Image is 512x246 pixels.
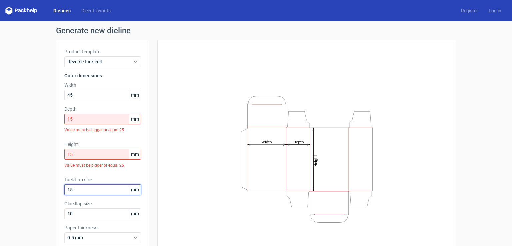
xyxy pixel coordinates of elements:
a: Dielines [48,7,76,14]
label: Paper thickness [64,224,141,231]
span: 0.5 mm [67,234,133,241]
tspan: Width [261,139,272,144]
div: Value must be bigger or equal 25 [64,124,141,136]
label: Product template [64,48,141,55]
div: Value must be bigger or equal 25 [64,160,141,171]
label: Height [64,141,141,148]
tspan: Depth [293,139,304,144]
h3: Outer dimensions [64,72,141,79]
a: Log in [483,7,507,14]
label: Width [64,82,141,88]
label: Glue flap size [64,200,141,207]
a: Diecut layouts [76,7,116,14]
span: mm [129,114,141,124]
h1: Generate new dieline [56,27,456,35]
span: mm [129,185,141,195]
a: Register [456,7,483,14]
label: Depth [64,106,141,112]
span: mm [129,149,141,159]
tspan: Height [313,155,318,166]
label: Tuck flap size [64,176,141,183]
span: mm [129,90,141,100]
span: Reverse tuck end [67,58,133,65]
span: mm [129,209,141,219]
